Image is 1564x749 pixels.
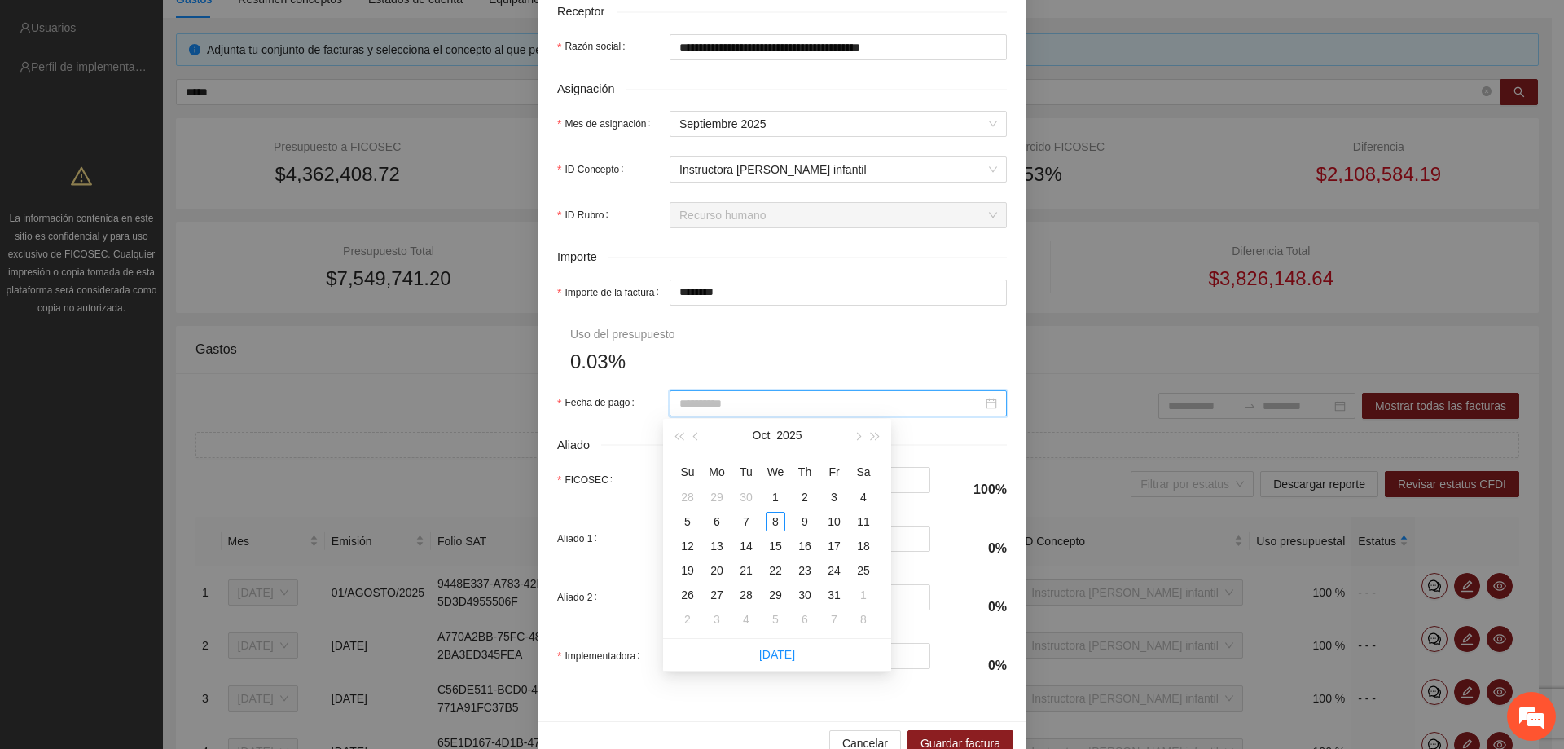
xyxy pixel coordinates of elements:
[849,607,878,632] td: 2025-11-08
[950,481,1007,499] h4: 100%
[819,534,849,558] td: 2025-10-17
[854,536,873,556] div: 18
[702,509,731,534] td: 2025-10-06
[795,536,815,556] div: 16
[736,512,756,531] div: 7
[819,485,849,509] td: 2025-10-03
[673,607,702,632] td: 2025-11-02
[557,2,617,21] span: Receptor
[854,585,873,605] div: 1
[557,467,619,493] label: FICOSEC:
[819,558,849,583] td: 2025-10-24
[761,583,790,607] td: 2025-10-29
[824,487,844,507] div: 3
[557,248,608,267] span: Importe
[790,607,819,632] td: 2025-11-06
[678,487,697,507] div: 28
[790,558,819,583] td: 2025-10-23
[950,598,1007,616] h4: 0%
[790,509,819,534] td: 2025-10-09
[557,34,632,60] label: Razón social:
[707,536,727,556] div: 13
[707,585,727,605] div: 27
[790,459,819,485] th: Th
[679,112,997,136] span: Septiembre 2025
[766,536,785,556] div: 15
[707,487,727,507] div: 29
[673,485,702,509] td: 2025-09-28
[557,436,601,455] span: Aliado
[766,610,785,629] div: 5
[753,419,771,452] button: Oct
[795,487,815,507] div: 2
[707,512,727,531] div: 6
[702,583,731,607] td: 2025-10-27
[795,585,815,605] div: 30
[731,485,761,509] td: 2025-09-30
[854,487,873,507] div: 4
[702,534,731,558] td: 2025-10-13
[736,561,756,580] div: 21
[761,607,790,632] td: 2025-11-05
[849,558,878,583] td: 2025-10-25
[790,534,819,558] td: 2025-10-16
[670,280,1006,305] input: Importe de la factura:
[678,512,697,531] div: 5
[824,585,844,605] div: 31
[673,534,702,558] td: 2025-10-12
[679,394,982,412] input: Fecha de pago:
[731,509,761,534] td: 2025-10-07
[731,558,761,583] td: 2025-10-21
[824,561,844,580] div: 24
[736,610,756,629] div: 4
[94,218,225,382] span: Estamos en línea.
[731,534,761,558] td: 2025-10-14
[8,445,310,502] textarea: Escriba su mensaje y pulse “Intro”
[795,610,815,629] div: 6
[761,558,790,583] td: 2025-10-22
[854,512,873,531] div: 11
[736,536,756,556] div: 14
[673,459,702,485] th: Su
[731,583,761,607] td: 2025-10-28
[766,585,785,605] div: 29
[819,607,849,632] td: 2025-11-07
[707,561,727,580] div: 20
[736,487,756,507] div: 30
[795,561,815,580] div: 23
[849,509,878,534] td: 2025-10-11
[819,583,849,607] td: 2025-10-31
[673,583,702,607] td: 2025-10-26
[557,280,666,306] label: Importe de la factura:
[824,536,844,556] div: 17
[761,459,790,485] th: We
[557,80,626,99] span: Asignación
[557,643,647,669] label: Implementadora:
[731,607,761,632] td: 2025-11-04
[557,584,604,610] label: Aliado 2:
[790,583,819,607] td: 2025-10-30
[950,540,1007,557] h4: 0%
[766,561,785,580] div: 22
[761,509,790,534] td: 2025-10-08
[679,157,997,182] span: Instructora de Danza infantil
[790,485,819,509] td: 2025-10-02
[849,459,878,485] th: Sa
[766,512,785,531] div: 8
[557,156,630,183] label: ID Concepto:
[673,558,702,583] td: 2025-10-19
[679,203,997,227] span: Recurso humano
[557,111,657,137] label: Mes de asignación:
[267,8,306,47] div: Minimizar ventana de chat en vivo
[673,509,702,534] td: 2025-10-05
[702,459,731,485] th: Mo
[776,419,802,452] button: 2025
[819,459,849,485] th: Fr
[678,536,697,556] div: 12
[557,526,604,552] label: Aliado 1:
[678,610,697,629] div: 2
[854,610,873,629] div: 8
[85,83,274,104] div: Chatee con nosotros ahora
[759,648,795,661] a: [DATE]
[702,485,731,509] td: 2025-09-29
